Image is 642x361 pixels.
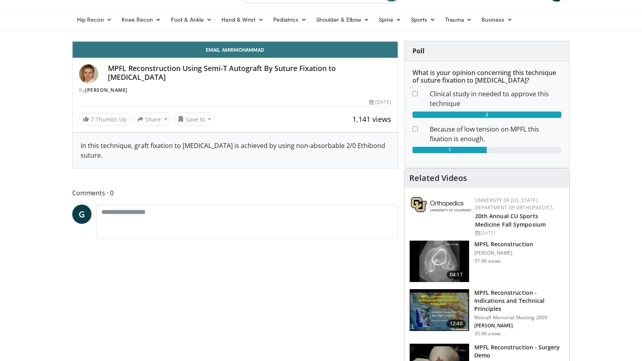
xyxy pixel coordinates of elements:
[217,12,268,28] a: Hand & Wrist
[79,64,98,83] img: Avatar
[412,147,487,153] div: 1
[474,322,565,329] p: [PERSON_NAME]
[475,197,553,211] a: University of [US_STATE] Department of Orthopaedics
[72,12,117,28] a: Hip Recon
[108,64,391,81] h4: MPFL Reconstruction Using Semi-T Autograft By Suture Fixation to [MEDICAL_DATA]
[352,114,391,124] span: 1,141 views
[73,41,398,42] video-js: Video Player
[424,124,567,144] dd: Because of low tension on MPFL this fixation is enough.
[447,320,466,328] span: 12:40
[166,12,217,28] a: Foot & Ankle
[475,229,563,237] div: [DATE]
[474,314,565,321] p: Metcalf Memorial Meeting 2009
[474,258,501,264] p: 57.9K views
[117,12,166,28] a: Knee Recon
[411,197,471,212] img: 355603a8-37da-49b6-856f-e00d7e9307d3.png.150x105_q85_autocrop_double_scale_upscale_version-0.2.png
[475,212,546,228] a: 20th Annual CU Sports Medicine Fall Symposium
[447,271,466,279] span: 04:17
[174,113,215,126] button: Save to
[409,289,565,337] a: 12:40 MPFL Reconstruction - Indications and Technical Principles Metcalf Memorial Meeting 2009 [P...
[91,116,94,123] span: 7
[73,42,398,58] a: Email Amirmohammad
[409,173,467,183] h4: Related Videos
[474,240,533,248] h3: MPFL Reconstruction
[409,240,565,283] a: 04:17 MPFL Reconstruction [PERSON_NAME] 57.9K views
[410,289,469,331] img: 642458_3.png.150x105_q85_crop-smart_upscale.jpg
[440,12,477,28] a: Trauma
[72,205,91,224] a: G
[81,141,390,160] div: In this technique, graft fixation to [MEDICAL_DATA] is achieved by using non-absorbable 2/0 Ethib...
[374,12,406,28] a: Spine
[424,89,567,108] dd: Clinical study in needed to approve this technique
[134,113,171,126] button: Share
[412,47,425,55] strong: Poll
[412,69,561,84] h6: What is your opinion concerning this technique of suture fixation to [MEDICAL_DATA]?
[474,343,565,359] h3: MPFL Reconstruction - Surgery Demo
[79,113,130,126] a: 7 Thumbs Up
[410,241,469,282] img: 38434_0000_3.png.150x105_q85_crop-smart_upscale.jpg
[311,12,374,28] a: Shoulder & Elbow
[268,12,311,28] a: Pediatrics
[85,87,128,93] a: [PERSON_NAME]
[474,331,501,337] p: 35.4K views
[72,188,398,198] span: Comments 0
[474,250,533,256] p: [PERSON_NAME]
[79,87,391,94] div: By
[406,12,441,28] a: Sports
[412,112,561,118] div: 2
[477,12,518,28] a: Business
[474,289,565,313] h3: MPFL Reconstruction - Indications and Technical Principles
[369,99,391,106] div: [DATE]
